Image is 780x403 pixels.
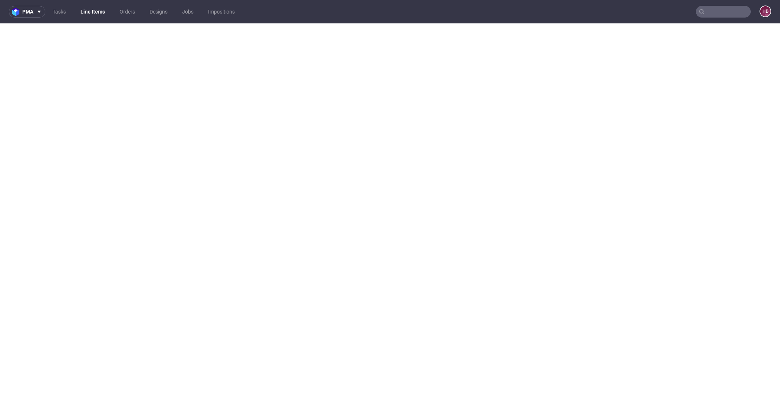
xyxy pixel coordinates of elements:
figcaption: HD [760,6,770,16]
a: Line Items [76,6,109,18]
a: Tasks [48,6,70,18]
a: Designs [145,6,172,18]
a: Impositions [204,6,239,18]
img: logo [12,8,22,16]
a: Orders [115,6,139,18]
a: Jobs [178,6,198,18]
button: pma [9,6,45,18]
span: pma [22,9,33,14]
